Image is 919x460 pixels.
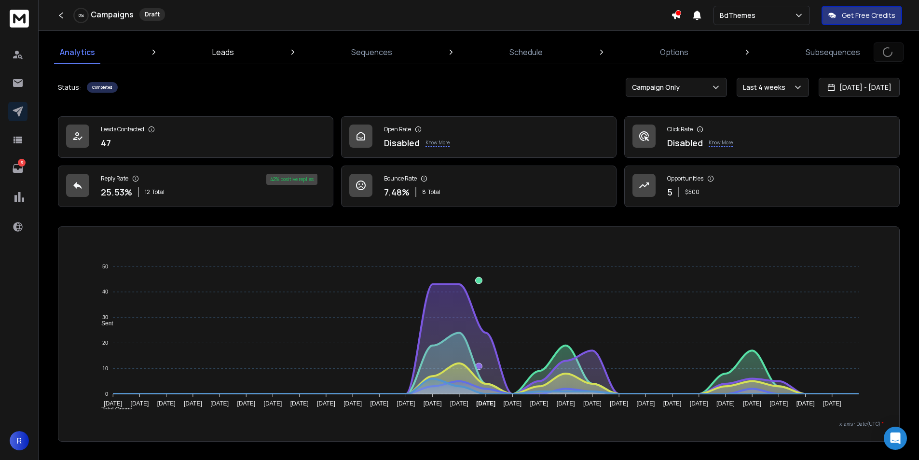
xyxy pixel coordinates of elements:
[102,264,108,269] tspan: 50
[583,400,602,407] tspan: [DATE]
[667,136,703,150] p: Disabled
[74,420,884,428] p: x-axis : Date(UTC)
[384,175,417,182] p: Bounce Rate
[504,41,549,64] a: Schedule
[105,391,108,397] tspan: 0
[509,46,543,58] p: Schedule
[716,400,735,407] tspan: [DATE]
[184,400,202,407] tspan: [DATE]
[58,116,333,158] a: Leads Contacted47
[345,41,398,64] a: Sequences
[530,400,549,407] tspan: [DATE]
[102,365,108,371] tspan: 10
[770,400,788,407] tspan: [DATE]
[58,166,333,207] a: Reply Rate25.53%12Total42% positive replies
[264,400,282,407] tspan: [DATE]
[206,41,240,64] a: Leads
[667,175,703,182] p: Opportunities
[341,116,617,158] a: Open RateDisabledKnow More
[624,166,900,207] a: Opportunities5$500
[101,185,132,199] p: 25.53 %
[266,174,317,185] div: 42 % positive replies
[102,340,108,346] tspan: 20
[667,185,672,199] p: 5
[91,9,134,20] h1: Campaigns
[422,188,426,196] span: 8
[806,46,860,58] p: Subsequences
[690,400,708,407] tspan: [DATE]
[54,41,101,64] a: Analytics
[842,11,895,20] p: Get Free Credits
[384,185,410,199] p: 7.48 %
[10,431,29,450] button: R
[384,136,420,150] p: Disabled
[79,13,84,18] p: 0 %
[636,400,655,407] tspan: [DATE]
[60,46,95,58] p: Analytics
[624,116,900,158] a: Click RateDisabledKnow More
[476,400,495,407] tspan: [DATE]
[351,46,392,58] p: Sequences
[822,6,902,25] button: Get Free Credits
[58,83,81,92] p: Status:
[720,11,759,20] p: BdThemes
[743,400,761,407] tspan: [DATE]
[743,83,789,92] p: Last 4 weeks
[800,41,866,64] a: Subsequences
[101,175,128,182] p: Reply Rate
[424,400,442,407] tspan: [DATE]
[104,400,122,407] tspan: [DATE]
[685,188,700,196] p: $ 500
[819,78,900,97] button: [DATE] - [DATE]
[796,400,815,407] tspan: [DATE]
[152,188,165,196] span: Total
[884,427,907,450] div: Open Intercom Messenger
[632,83,684,92] p: Campaign Only
[450,400,468,407] tspan: [DATE]
[237,400,255,407] tspan: [DATE]
[94,320,113,327] span: Sent
[667,125,693,133] p: Click Rate
[18,159,26,167] p: 3
[709,139,733,147] p: Know More
[397,400,415,407] tspan: [DATE]
[145,188,150,196] span: 12
[654,41,694,64] a: Options
[212,46,234,58] p: Leads
[131,400,149,407] tspan: [DATE]
[157,400,176,407] tspan: [DATE]
[425,139,450,147] p: Know More
[384,125,411,133] p: Open Rate
[102,314,108,320] tspan: 30
[94,406,132,413] span: Total Opens
[101,125,144,133] p: Leads Contacted
[210,400,229,407] tspan: [DATE]
[660,46,688,58] p: Options
[101,136,111,150] p: 47
[557,400,575,407] tspan: [DATE]
[428,188,440,196] span: Total
[139,8,165,21] div: Draft
[341,166,617,207] a: Bounce Rate7.48%8Total
[370,400,388,407] tspan: [DATE]
[317,400,335,407] tspan: [DATE]
[290,400,309,407] tspan: [DATE]
[663,400,682,407] tspan: [DATE]
[343,400,362,407] tspan: [DATE]
[8,159,27,178] a: 3
[87,82,118,93] div: Completed
[610,400,628,407] tspan: [DATE]
[823,400,841,407] tspan: [DATE]
[102,289,108,295] tspan: 40
[503,400,521,407] tspan: [DATE]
